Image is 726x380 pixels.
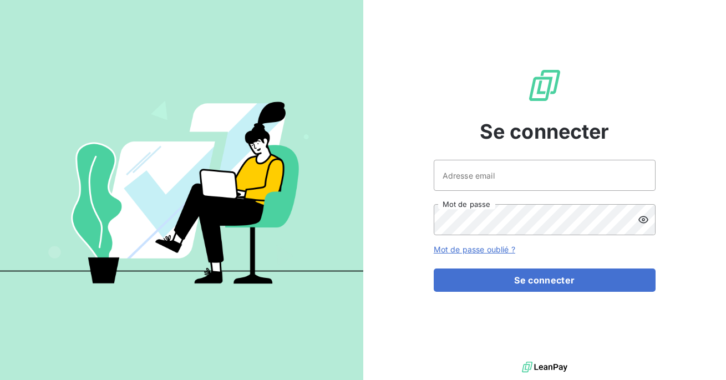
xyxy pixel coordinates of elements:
[522,359,567,376] img: logo
[527,68,562,103] img: Logo LeanPay
[480,116,610,146] span: Se connecter
[434,245,515,254] a: Mot de passe oublié ?
[434,160,656,191] input: placeholder
[434,268,656,292] button: Se connecter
